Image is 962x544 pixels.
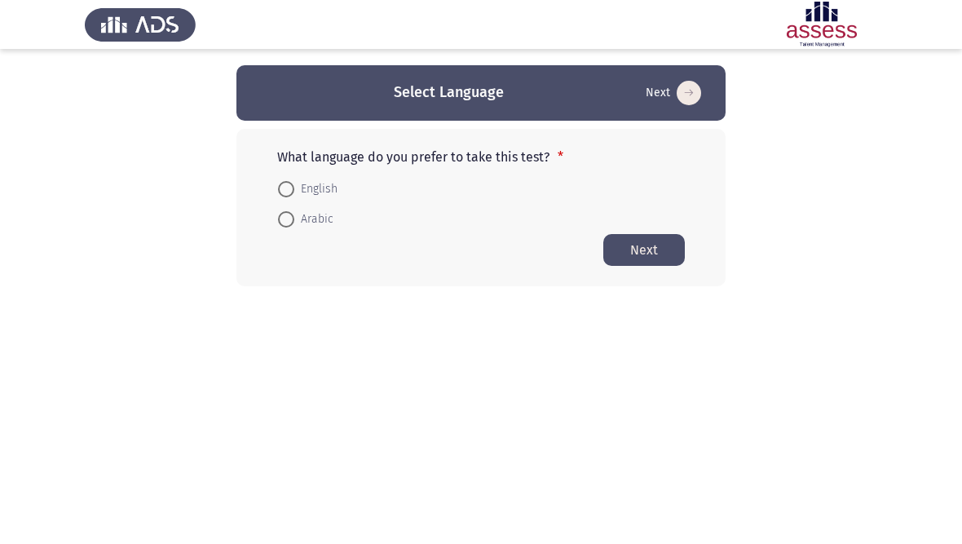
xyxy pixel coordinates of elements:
[294,179,338,199] span: English
[85,2,196,47] img: Assess Talent Management logo
[394,82,504,103] h3: Select Language
[603,234,685,266] button: Start assessment
[277,149,685,165] p: What language do you prefer to take this test?
[766,2,877,47] img: Assessment logo of Development Assessment R1 (EN/AR)
[641,80,706,106] button: Start assessment
[294,210,333,229] span: Arabic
